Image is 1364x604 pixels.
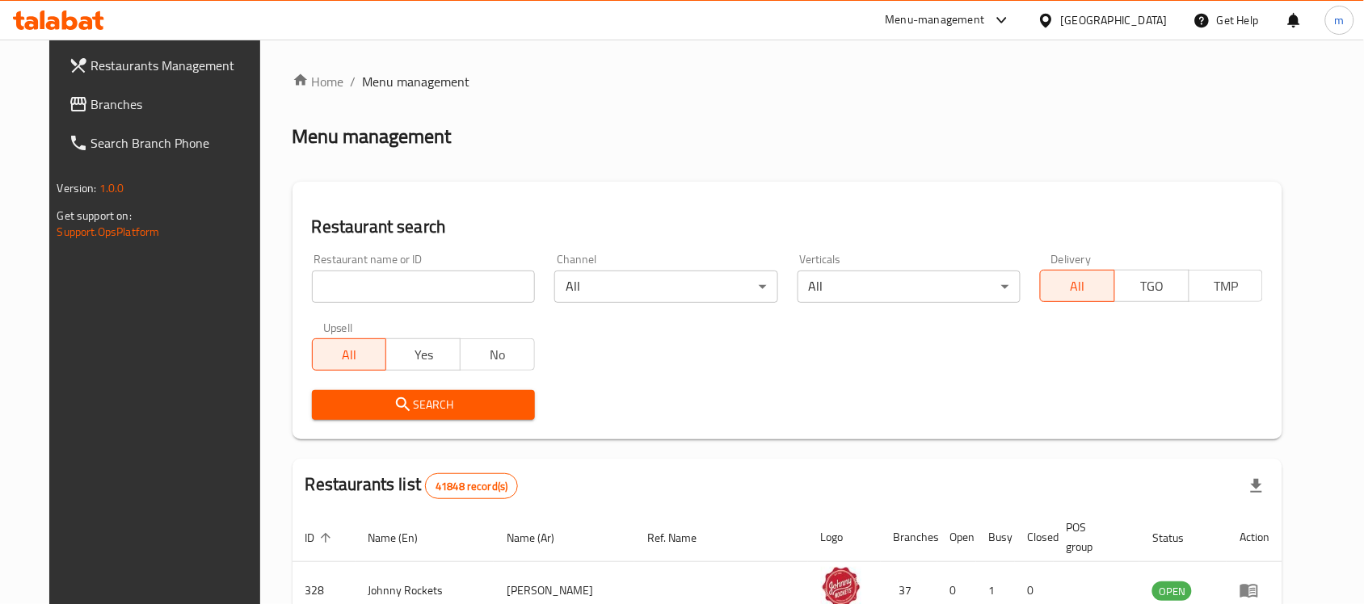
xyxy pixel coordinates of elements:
span: OPEN [1152,582,1192,601]
div: Export file [1237,467,1276,505]
span: Branches [91,94,264,114]
th: Branches [881,513,937,562]
span: All [319,343,381,367]
span: Name (Ar) [507,528,575,547]
a: Search Branch Phone [56,124,277,162]
div: All [554,271,777,303]
a: Home [293,72,344,91]
span: Version: [57,178,97,199]
h2: Restaurant search [312,215,1264,239]
button: All [312,338,387,371]
button: TGO [1114,270,1189,302]
button: Search [312,390,535,420]
div: Menu-management [886,10,985,30]
span: Menu management [363,72,470,91]
span: Name (En) [368,528,440,547]
span: TMP [1196,275,1257,298]
th: Logo [808,513,881,562]
span: TGO [1122,275,1183,298]
label: Delivery [1051,254,1092,265]
th: Busy [976,513,1015,562]
span: Search [325,395,522,415]
span: No [467,343,528,367]
nav: breadcrumb [293,72,1283,91]
span: All [1047,275,1109,298]
th: Action [1227,513,1282,562]
input: Search for restaurant name or ID.. [312,271,535,303]
span: 1.0.0 [99,178,124,199]
h2: Menu management [293,124,452,149]
button: TMP [1189,270,1264,302]
button: Yes [385,338,461,371]
span: ID [305,528,336,547]
a: Restaurants Management [56,46,277,85]
span: Status [1152,528,1205,547]
button: All [1040,270,1115,302]
th: Open [937,513,976,562]
a: Support.OpsPlatform [57,221,160,242]
th: Closed [1015,513,1054,562]
button: No [460,338,535,371]
li: / [351,72,356,91]
span: Restaurants Management [91,56,264,75]
label: Upsell [323,322,353,333]
span: Ref. Name [647,528,718,547]
span: Yes [393,343,454,367]
div: Total records count [425,473,518,499]
div: Menu [1240,581,1269,600]
span: Get support on: [57,205,132,226]
div: All [798,271,1021,303]
span: m [1335,11,1345,29]
span: POS group [1067,518,1121,556]
a: Branches [56,85,277,124]
span: Search Branch Phone [91,133,264,153]
h2: Restaurants list [305,472,519,499]
span: 41848 record(s) [426,479,517,494]
div: [GEOGRAPHIC_DATA] [1061,11,1168,29]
